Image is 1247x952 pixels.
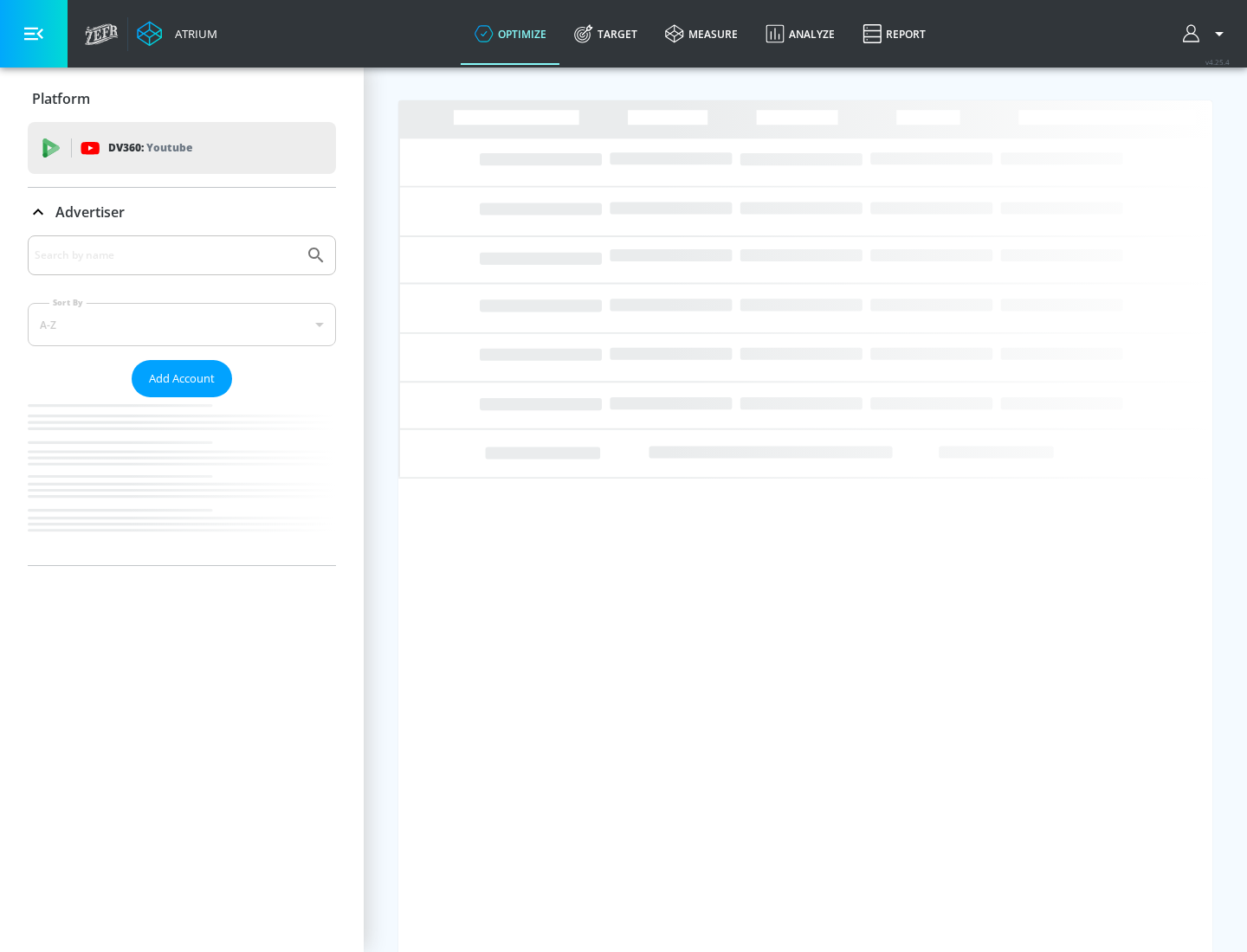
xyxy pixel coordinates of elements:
[137,21,217,47] a: Atrium
[168,26,217,42] div: Atrium
[32,89,90,108] p: Platform
[560,3,651,65] a: Target
[108,138,192,158] p: DV360:
[55,203,125,222] p: Advertiser
[28,397,336,565] nav: list of Advertiser
[461,3,560,65] a: optimize
[146,138,192,157] p: Youtube
[28,188,336,236] div: Advertiser
[28,74,336,123] div: Platform
[28,303,336,346] div: A-Z
[28,122,336,174] div: DV360: Youtube
[752,3,849,65] a: Analyze
[849,3,940,65] a: Report
[28,235,336,565] div: Advertiser
[132,360,232,397] button: Add Account
[651,3,752,65] a: measure
[35,244,297,267] input: Search by name
[49,297,87,308] label: Sort By
[1205,57,1230,67] span: v 4.25.4
[149,369,215,389] span: Add Account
